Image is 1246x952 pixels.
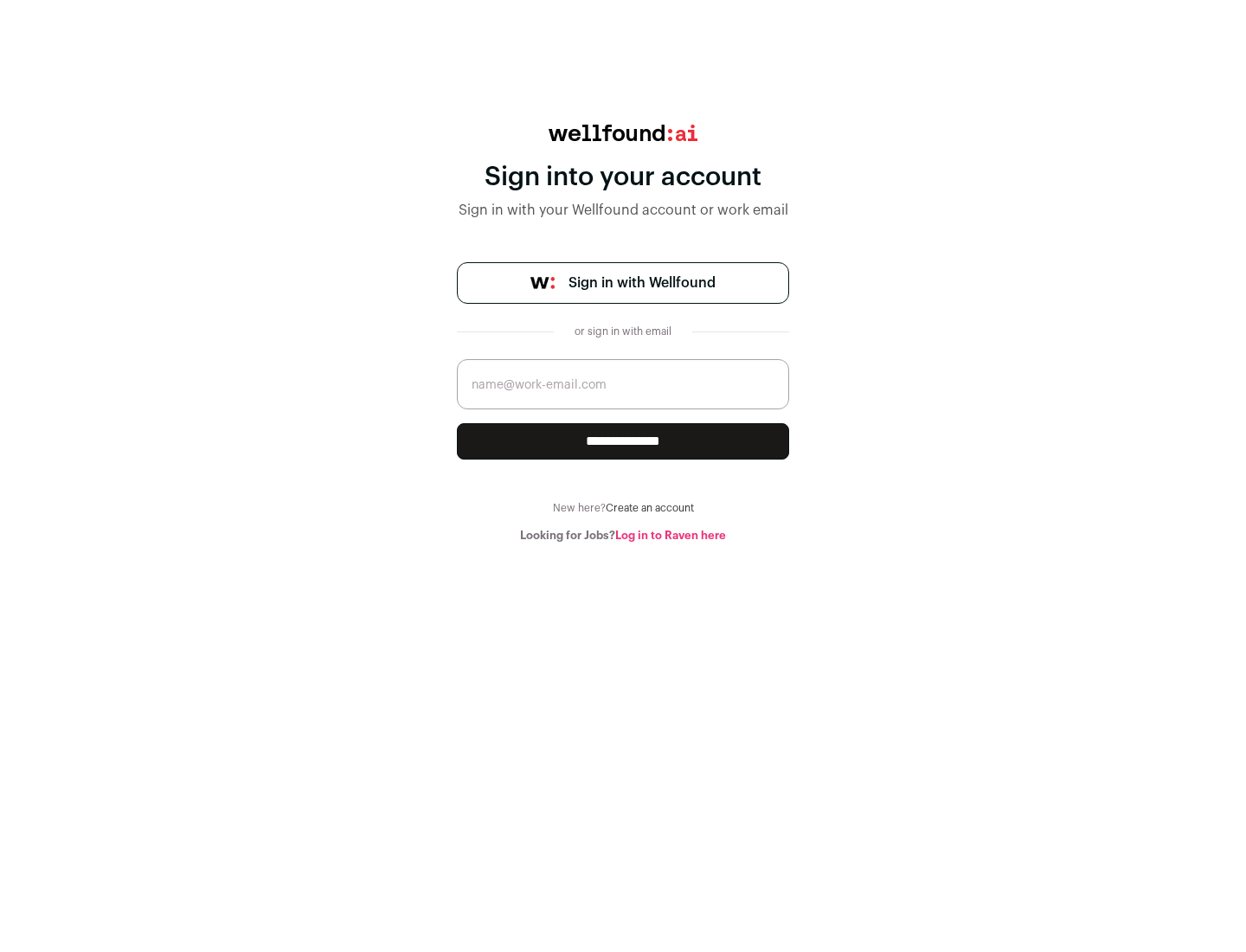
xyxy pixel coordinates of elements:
[530,277,555,289] img: wellfound-symbol-flush-black-fb3c872781a75f747ccb3a119075da62bfe97bd399995f84a933054e44a575c4.png
[615,530,726,541] a: Log in to Raven here
[457,162,789,193] div: Sign into your account
[457,359,789,409] input: name@work-email.com
[457,501,789,515] div: New here?
[457,200,789,221] div: Sign in with your Wellfound account or work email
[568,273,716,293] span: Sign in with Wellfound
[549,125,697,141] img: wellfound:ai
[568,325,678,338] div: or sign in with email
[606,503,694,513] a: Create an account
[457,529,789,543] div: Looking for Jobs?
[457,262,789,304] a: Sign in with Wellfound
